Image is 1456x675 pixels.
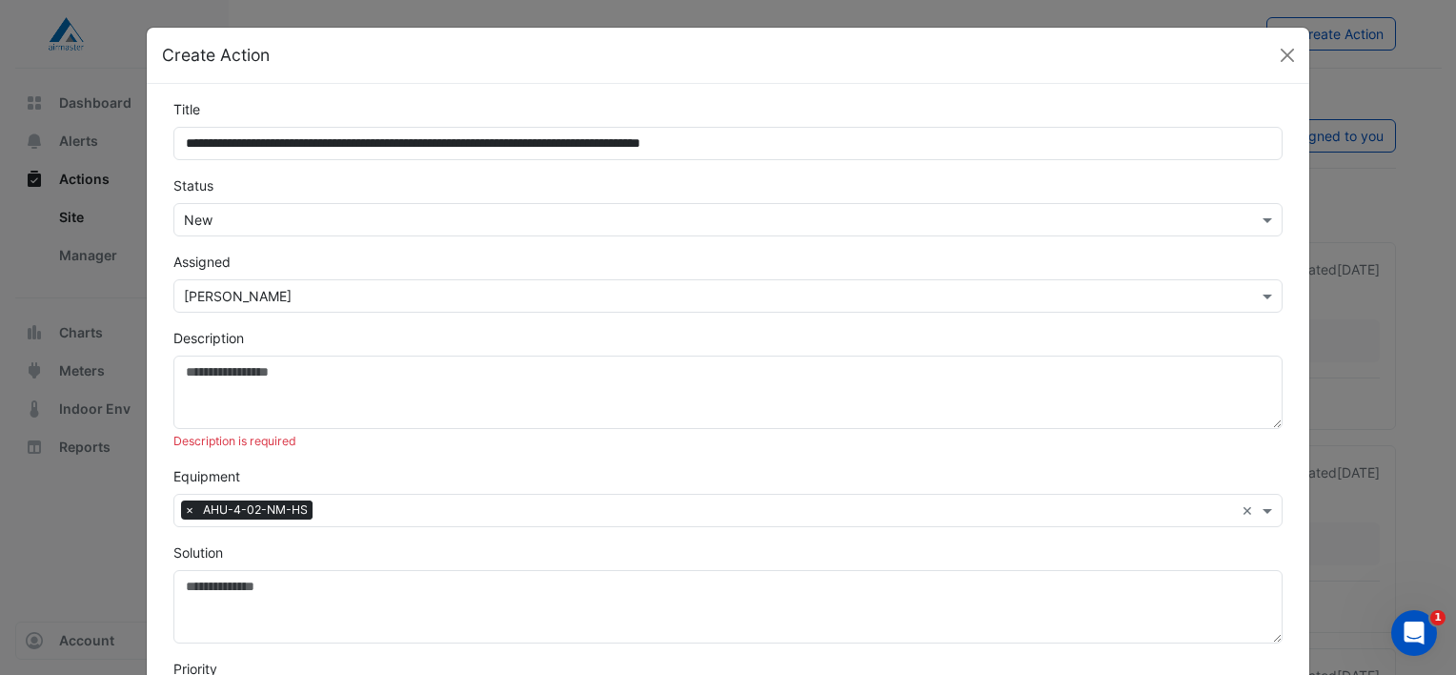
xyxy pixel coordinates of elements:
[173,542,223,562] label: Solution
[162,43,270,68] h5: Create Action
[173,466,240,486] label: Equipment
[173,252,231,272] label: Assigned
[173,99,200,119] label: Title
[173,175,213,195] label: Status
[1242,501,1258,521] span: Clear
[198,501,313,520] span: AHU-4-02-NM-HS
[173,433,1283,450] div: Description is required
[173,328,244,348] label: Description
[1430,610,1446,625] span: 1
[181,501,198,520] span: ×
[1273,41,1302,70] button: Close
[1391,610,1437,656] iframe: Intercom live chat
